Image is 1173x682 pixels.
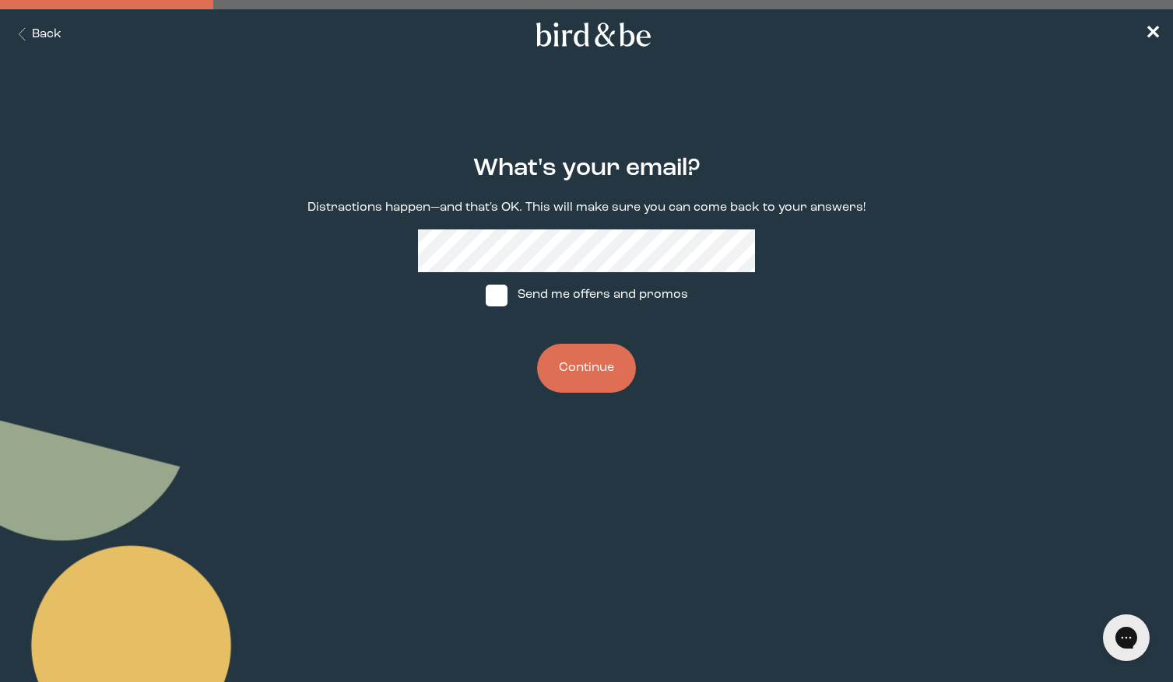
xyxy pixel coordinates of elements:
[1095,609,1157,666] iframe: Gorgias live chat messenger
[1145,21,1161,48] a: ✕
[473,151,701,187] h2: What's your email?
[12,26,61,44] button: Back Button
[471,272,703,319] label: Send me offers and promos
[1145,25,1161,44] span: ✕
[537,344,636,393] button: Continue
[307,199,866,217] p: Distractions happen—and that's OK. This will make sure you can come back to your answers!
